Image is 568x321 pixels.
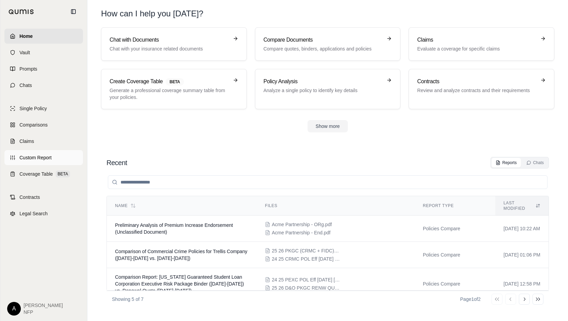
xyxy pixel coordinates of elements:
h3: Claims [417,36,536,44]
a: Home [4,29,83,44]
span: Claims [19,138,34,145]
h3: Chat with Documents [110,36,229,44]
span: Acme Partnership - ORg.pdf [272,221,332,228]
button: Show more [308,120,348,132]
td: Policies Compare [415,268,495,300]
a: Custom Report [4,150,83,165]
button: Reports [492,158,521,167]
span: Acme Partnership - End.pdf [272,229,330,236]
span: Comparison of Commercial Crime Policies for Trellis Company (2024-2025 vs. 2025-2026) [115,249,247,261]
a: Prompts [4,61,83,76]
h3: Compare Documents [264,36,383,44]
span: 25 26 PKGC (CRMC + FIDC) REN QUT.pdf [272,247,340,254]
button: Chats [522,158,548,167]
td: [DATE] 01:06 PM [495,242,549,268]
span: 25 26 D&O PKGC RENW QUT.pdf [272,284,340,291]
td: Policies Compare [415,216,495,242]
span: Single Policy [19,105,47,112]
h3: Contracts [417,77,536,86]
p: Showing 5 of 7 [112,296,144,303]
button: Collapse sidebar [68,6,79,17]
a: Comparisons [4,117,83,132]
div: Page 1 of 2 [460,296,481,303]
div: A [7,302,21,316]
div: Chats [526,160,544,165]
a: Claims [4,134,83,149]
span: BETA [166,78,184,86]
h1: How can I help you [DATE]? [101,8,203,19]
a: Legal Search [4,206,83,221]
div: Last modified [503,200,540,211]
a: Policy AnalysisAnalyze a single policy to identify key details [255,69,401,109]
a: Vault [4,45,83,60]
a: Compare DocumentsCompare quotes, binders, applications and policies [255,27,401,61]
th: Files [257,196,414,216]
a: Chat with DocumentsChat with your insurance related documents [101,27,247,61]
span: Legal Search [19,210,48,217]
div: Name [115,203,248,208]
p: Chat with your insurance related documents [110,45,229,52]
p: Generate a professional coverage summary table from your policies. [110,87,229,101]
span: BETA [56,171,70,177]
span: [PERSON_NAME] [24,302,63,309]
span: Vault [19,49,30,56]
span: NFP [24,309,63,316]
a: Chats [4,78,83,93]
td: [DATE] 10:22 AM [495,216,549,242]
p: Review and analyze contracts and their requirements [417,87,536,94]
a: Coverage TableBETA [4,166,83,181]
a: ClaimsEvaluate a coverage for specific claims [409,27,554,61]
span: Chats [19,82,32,89]
p: Evaluate a coverage for specific claims [417,45,536,52]
img: Qumis Logo [9,9,34,14]
span: Preliminary Analysis of Premium Increase Endorsement (Unclassified Document) [115,222,233,235]
span: Coverage Table [19,171,53,177]
a: Single Policy [4,101,83,116]
span: Contracts [19,194,40,201]
span: Prompts [19,65,37,72]
a: ContractsReview and analyze contracts and their requirements [409,69,554,109]
p: Analyze a single policy to identify key details [264,87,383,94]
span: Custom Report [19,154,52,161]
h3: Create Coverage Table [110,77,229,86]
th: Report Type [415,196,495,216]
td: Policies Compare [415,242,495,268]
span: 24 25 PEXC POL Eff 10.1.24 Texas Guaranteed Policy No. 016411849 Executive Risk Package.pdf [272,276,340,283]
h3: Policy Analysis [264,77,383,86]
span: Home [19,33,33,40]
span: Comparison Report: Texas Guaranteed Student Loan Corporation Executive Risk Package Binder (2024-... [115,274,244,293]
p: Compare quotes, binders, applications and policies [264,45,383,52]
td: [DATE] 12:58 PM [495,268,549,300]
a: Create Coverage TableBETAGenerate a professional coverage summary table from your policies. [101,69,247,109]
h2: Recent [106,158,127,167]
span: Comparisons [19,121,47,128]
div: Reports [496,160,517,165]
span: 24 25 CRMC POL Eff 10.1.24 Texas Guaranteed Policy No. BCCR-45001857-29 Crime.pdf [272,256,340,262]
a: Contracts [4,190,83,205]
